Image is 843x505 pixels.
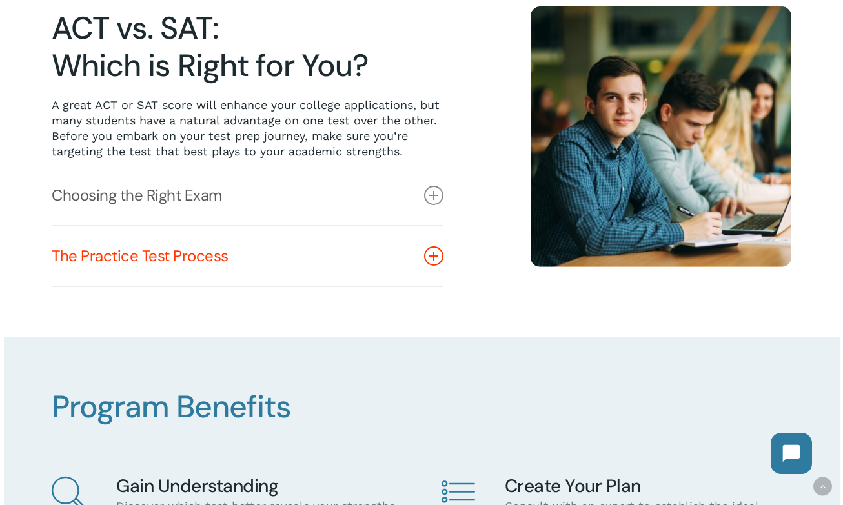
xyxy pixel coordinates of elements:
iframe: Chatbot [758,420,825,487]
h2: ACT vs. SAT: Which is Right for You? [52,10,443,84]
span: Program Benefits [52,386,291,427]
a: Choosing the Right Exam [52,166,443,225]
h4: Gain Understanding [116,477,401,496]
img: Happy Students 14 [531,6,791,267]
p: A great ACT or SAT score will enhance your college applications, but many students have a natural... [52,97,443,159]
h4: Create Your Plan [505,477,789,496]
a: The Practice Test Process [52,226,443,286]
